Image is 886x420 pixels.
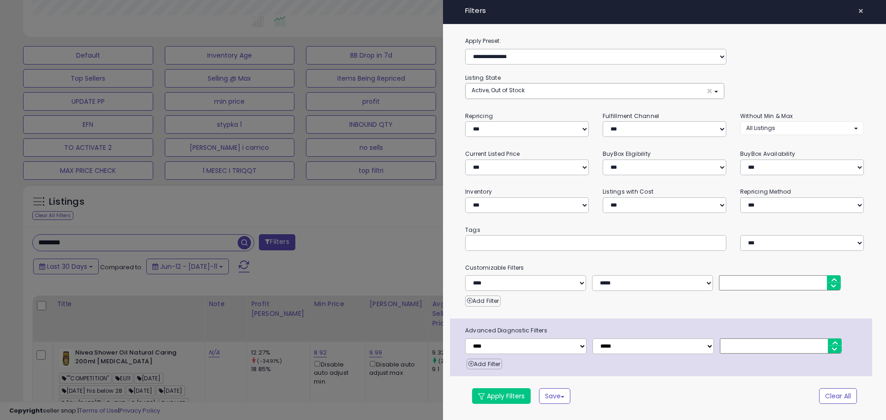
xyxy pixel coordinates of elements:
[603,150,651,158] small: BuyBox Eligibility
[466,83,724,99] button: Active, Out of Stock ×
[465,296,501,307] button: Add Filter
[746,124,775,132] span: All Listings
[458,263,871,273] small: Customizable Filters
[603,112,659,120] small: Fulfillment Channel
[465,188,492,195] small: Inventory
[467,359,502,370] button: Add Filter
[740,112,793,120] small: Without Min & Max
[603,188,653,195] small: Listings with Cost
[458,36,871,46] label: Apply Preset:
[740,121,864,135] button: All Listings
[458,325,872,336] span: Advanced Diagnostic Filters
[465,150,520,158] small: Current Listed Price
[465,7,864,15] h4: Filters
[472,388,531,404] button: Apply Filters
[819,388,857,404] button: Clear All
[458,225,871,235] small: Tags
[465,112,493,120] small: Repricing
[465,74,501,82] small: Listing State
[472,86,525,94] span: Active, Out of Stock
[740,150,795,158] small: BuyBox Availability
[740,188,791,195] small: Repricing Method
[539,388,570,404] button: Save
[858,5,864,18] span: ×
[854,5,868,18] button: ×
[706,86,712,96] span: ×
